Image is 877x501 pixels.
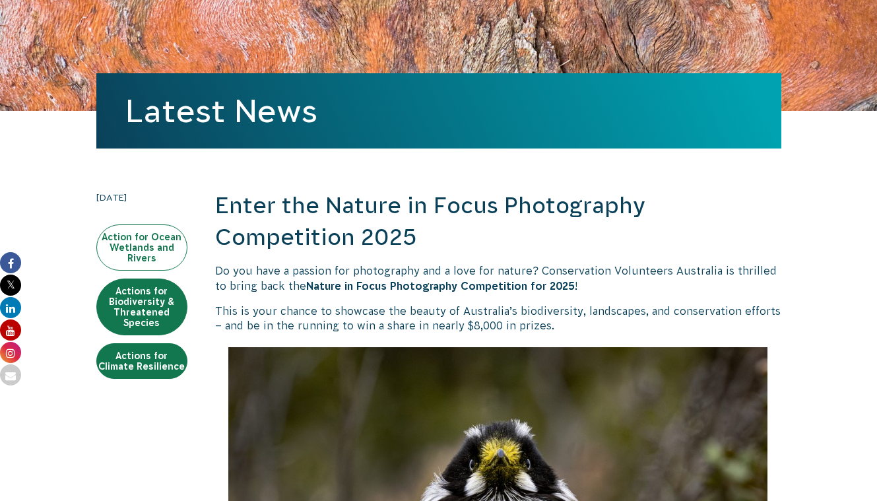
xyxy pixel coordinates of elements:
[96,224,187,271] a: Action for Ocean Wetlands and Rivers
[96,279,187,335] a: Actions for Biodiversity & Threatened Species
[96,190,187,205] time: [DATE]
[215,304,781,333] p: This is your chance to showcase the beauty of Australia’s biodiversity, landscapes, and conservat...
[215,263,781,293] p: Do you have a passion for photography and a love for nature? Conservation Volunteers Australia is...
[125,93,317,129] a: Latest News
[215,190,781,253] h2: Enter the Nature in Focus Photography Competition 2025
[96,343,187,379] a: Actions for Climate Resilience
[306,280,575,292] strong: Nature in Focus Photography Competition for 2025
